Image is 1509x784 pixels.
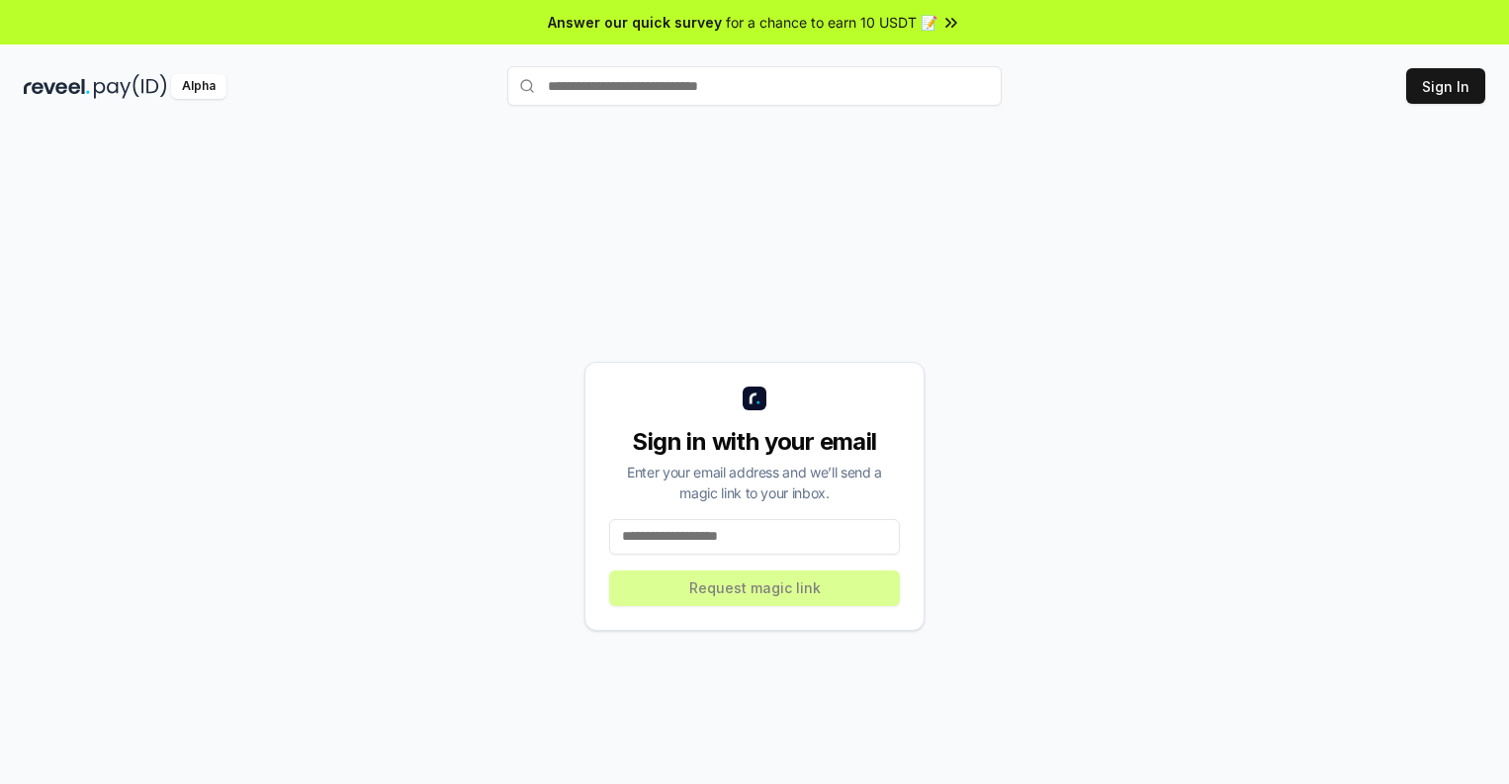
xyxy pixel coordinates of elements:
[609,426,900,458] div: Sign in with your email
[24,74,90,99] img: reveel_dark
[609,462,900,503] div: Enter your email address and we’ll send a magic link to your inbox.
[548,12,722,33] span: Answer our quick survey
[743,387,766,410] img: logo_small
[1406,68,1485,104] button: Sign In
[94,74,167,99] img: pay_id
[726,12,937,33] span: for a chance to earn 10 USDT 📝
[171,74,226,99] div: Alpha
